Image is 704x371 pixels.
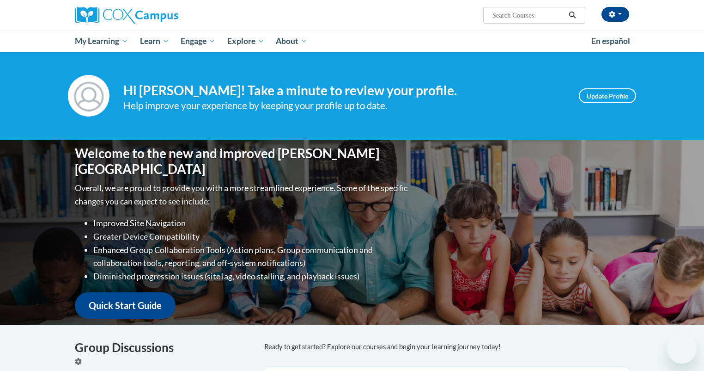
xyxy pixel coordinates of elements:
a: My Learning [69,31,134,52]
li: Enhanced Group Collaboration Tools (Action plans, Group communication and collaboration tools, re... [93,243,410,270]
span: Learn [140,36,169,47]
button: Search [565,10,579,21]
a: About [270,31,314,52]
input: Search Courses [492,10,565,21]
li: Improved Site Navigation [93,216,410,230]
div: Help improve your experience by keeping your profile up to date. [123,98,565,113]
div: Main menu [61,31,643,52]
h4: Group Discussions [75,339,250,357]
a: Quick Start Guide [75,292,176,319]
a: En español [585,31,636,51]
a: Engage [175,31,221,52]
span: About [276,36,307,47]
a: Cox Campus [75,7,250,24]
img: Profile Image [68,75,109,117]
iframe: Button to launch messaging window [667,334,697,364]
h1: Welcome to the new and improved [PERSON_NAME][GEOGRAPHIC_DATA] [75,146,410,177]
a: Explore [221,31,270,52]
a: Learn [134,31,175,52]
span: Explore [227,36,264,47]
li: Diminished progression issues (site lag, video stalling, and playback issues) [93,270,410,283]
span: En español [591,36,630,46]
a: Update Profile [579,88,636,103]
button: Account Settings [601,7,629,22]
img: Cox Campus [75,7,178,24]
span: My Learning [75,36,128,47]
h4: Hi [PERSON_NAME]! Take a minute to review your profile. [123,83,565,99]
span: Engage [181,36,215,47]
p: Overall, we are proud to provide you with a more streamlined experience. Some of the specific cha... [75,181,410,208]
li: Greater Device Compatibility [93,230,410,243]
